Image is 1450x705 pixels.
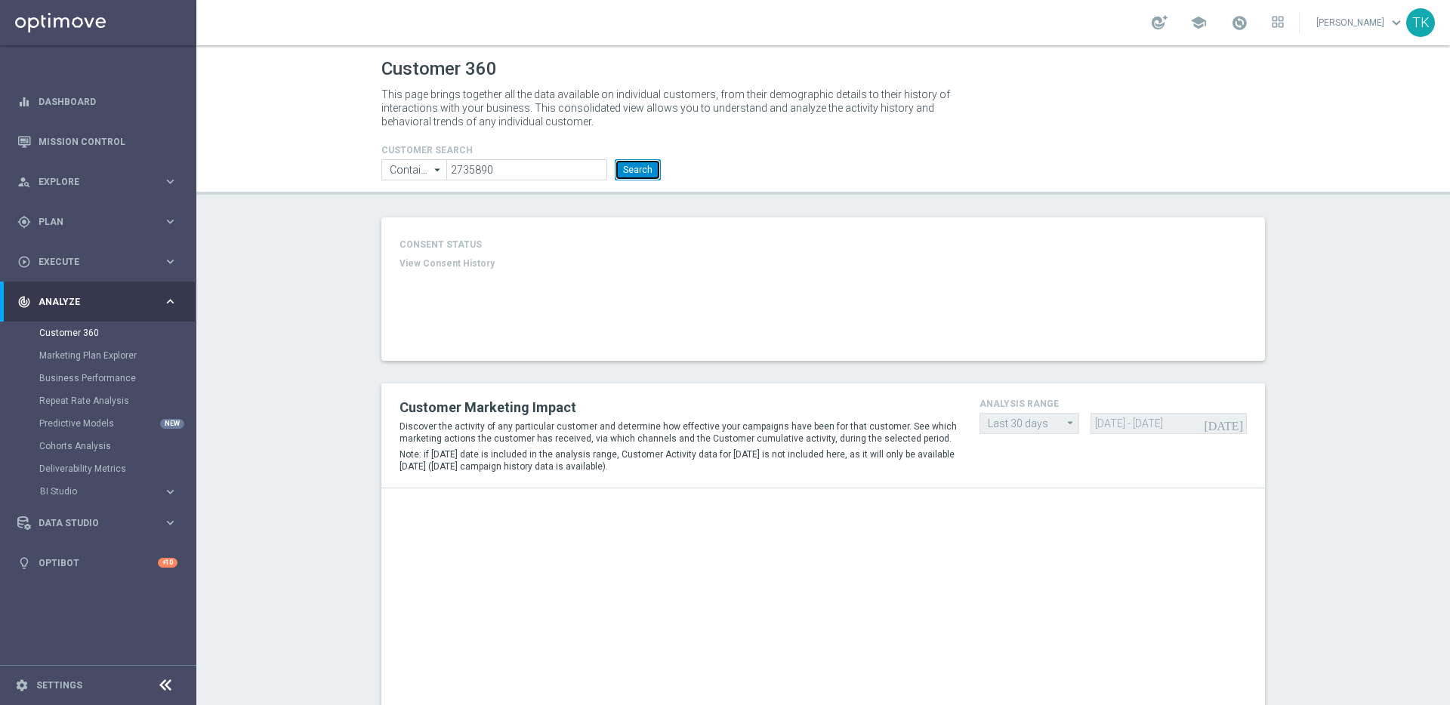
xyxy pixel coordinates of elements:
[39,322,195,344] div: Customer 360
[39,417,157,429] a: Predictive Models
[446,159,607,180] input: Enter CID, Email, name or phone
[39,367,195,389] div: Business Performance
[400,448,957,473] p: Note: if [DATE] date is included in the analysis range, Customer Activity data for [DATE] is not ...
[400,257,495,270] button: View Consent History
[17,296,178,308] button: track_changes Analyze keyboard_arrow_right
[36,681,82,690] a: Settings
[381,159,446,180] input: Contains
[400,239,576,250] h4: CONSENT STATUS
[400,399,957,417] h2: Customer Marketing Impact
[163,174,177,189] i: keyboard_arrow_right
[381,145,661,155] h4: CUSTOMER SEARCH
[39,389,195,412] div: Repeat Rate Analysis
[17,516,163,530] div: Data Studio
[163,214,177,229] i: keyboard_arrow_right
[430,160,446,180] i: arrow_drop_down
[39,217,163,226] span: Plan
[39,412,195,435] div: Predictive Models
[17,215,31,229] i: gps_fixed
[39,485,178,497] button: BI Studio keyboard_arrow_right
[17,215,163,229] div: Plan
[163,516,177,530] i: keyboard_arrow_right
[17,175,31,189] i: person_search
[17,543,177,583] div: Optibot
[1406,8,1435,37] div: TK
[160,419,184,429] div: NEW
[1063,414,1078,433] i: arrow_drop_down
[381,88,963,128] p: This page brings together all the data available on individual customers, from their demographic ...
[17,82,177,122] div: Dashboard
[17,175,163,189] div: Explore
[17,176,178,188] button: person_search Explore keyboard_arrow_right
[17,255,31,269] i: play_circle_outline
[615,159,661,180] button: Search
[381,58,1265,80] h1: Customer 360
[39,122,177,162] a: Mission Control
[39,349,157,362] a: Marketing Plan Explorer
[17,256,178,268] button: play_circle_outline Execute keyboard_arrow_right
[17,122,177,162] div: Mission Control
[39,395,157,407] a: Repeat Rate Analysis
[17,557,178,569] button: lightbulb Optibot +10
[163,254,177,269] i: keyboard_arrow_right
[17,295,163,309] div: Analyze
[17,295,31,309] i: track_changes
[980,399,1247,409] h4: analysis range
[17,95,31,109] i: equalizer
[40,487,163,496] div: BI Studio
[39,480,195,503] div: BI Studio
[39,297,163,306] span: Analyze
[1190,14,1207,31] span: school
[17,136,178,148] button: Mission Control
[39,177,163,186] span: Explore
[39,82,177,122] a: Dashboard
[39,463,157,475] a: Deliverability Metrics
[163,294,177,309] i: keyboard_arrow_right
[17,517,178,529] button: Data Studio keyboard_arrow_right
[1388,14,1405,31] span: keyboard_arrow_down
[39,519,163,528] span: Data Studio
[17,255,163,269] div: Execute
[158,558,177,568] div: +10
[39,344,195,367] div: Marketing Plan Explorer
[39,257,163,266] span: Execute
[39,435,195,457] div: Cohorts Analysis
[39,457,195,480] div: Deliverability Metrics
[1315,11,1406,34] a: [PERSON_NAME]keyboard_arrow_down
[40,487,148,496] span: BI Studio
[15,679,29,692] i: settings
[17,216,178,228] button: gps_fixed Plan keyboard_arrow_right
[17,556,31,570] i: lightbulb
[39,440,157,452] a: Cohorts Analysis
[39,327,157,339] a: Customer 360
[163,485,177,499] i: keyboard_arrow_right
[39,372,157,384] a: Business Performance
[400,420,957,445] p: Discover the activity of any particular customer and determine how effective your campaigns have ...
[17,96,178,108] button: equalizer Dashboard
[39,543,158,583] a: Optibot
